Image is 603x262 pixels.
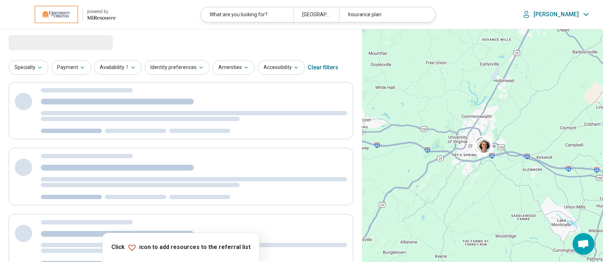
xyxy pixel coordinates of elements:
[213,60,255,75] button: Amenities
[293,7,339,22] div: [GEOGRAPHIC_DATA], [GEOGRAPHIC_DATA]
[201,7,293,22] div: What are you looking for?
[35,6,78,23] img: University of Virginia
[339,7,431,22] div: Insurance plan
[308,59,338,76] div: Clear filters
[145,60,210,75] button: Identity preferences
[9,35,69,50] span: Loading...
[111,243,251,252] p: Click icon to add resources to the referral list
[9,60,48,75] button: Specialty
[12,6,116,23] a: University of Virginiapowered by
[51,60,91,75] button: Payment
[126,64,129,71] span: 1
[573,233,594,255] div: Open chat
[87,8,116,15] div: powered by
[258,60,305,75] button: Accessibility
[94,60,142,75] button: Availability1
[534,11,579,18] p: [PERSON_NAME]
